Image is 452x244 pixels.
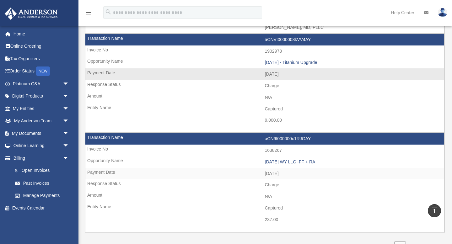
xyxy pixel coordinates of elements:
span: arrow_drop_down [63,115,75,128]
a: Online Learningarrow_drop_down [4,140,78,152]
a: My Anderson Teamarrow_drop_down [4,115,78,127]
a: vertical_align_top [428,204,441,217]
span: arrow_drop_down [63,77,75,90]
i: vertical_align_top [431,207,438,214]
i: search [105,8,112,15]
td: 1902978 [85,45,444,57]
td: Charge [85,179,444,191]
a: Manage Payments [9,189,78,202]
td: 1638267 [85,145,444,156]
div: [DATE] WY LLC -FF + RA [265,159,441,165]
a: menu [85,11,92,16]
td: [PERSON_NAME], MD, PLLC [85,22,444,34]
a: My Entitiesarrow_drop_down [4,102,78,115]
td: aCN6f000000c1RJGAY [85,133,444,145]
span: arrow_drop_down [63,90,75,103]
span: arrow_drop_down [63,127,75,140]
a: Digital Productsarrow_drop_down [4,90,78,103]
div: [DATE] - Titanium Upgrade [265,60,441,65]
img: Anderson Advisors Platinum Portal [3,8,60,20]
td: 9,000.00 [85,114,444,126]
a: Platinum Q&Aarrow_drop_down [4,77,78,90]
span: arrow_drop_down [63,102,75,115]
td: 237.00 [85,214,444,226]
a: Past Invoices [9,177,75,189]
span: $ [19,167,22,175]
a: $Open Invoices [9,164,78,177]
img: User Pic [438,8,447,17]
td: N/A [85,92,444,103]
a: My Documentsarrow_drop_down [4,127,78,140]
a: Online Ordering [4,40,78,53]
td: Captured [85,103,444,115]
div: NEW [36,66,50,76]
td: aCNVI0000008kVV4AY [85,34,444,46]
td: Charge [85,80,444,92]
td: [DATE] [85,68,444,80]
a: Order StatusNEW [4,65,78,78]
span: arrow_drop_down [63,152,75,165]
td: [DATE] [85,168,444,180]
span: arrow_drop_down [63,140,75,152]
a: Tax Organizers [4,52,78,65]
a: Events Calendar [4,202,78,214]
i: menu [85,9,92,16]
a: Billingarrow_drop_down [4,152,78,164]
td: N/A [85,191,444,203]
td: Captured [85,202,444,214]
a: Home [4,28,78,40]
